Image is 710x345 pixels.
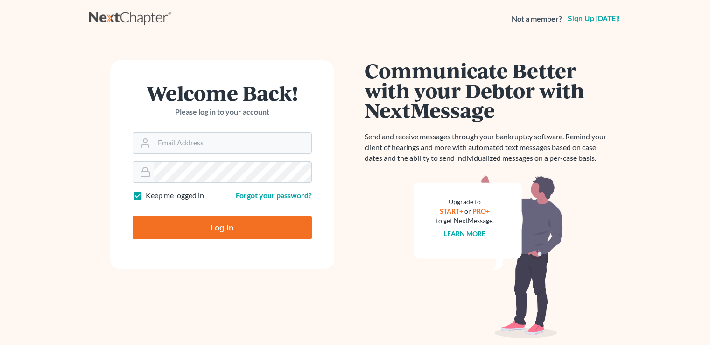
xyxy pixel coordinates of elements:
[133,107,312,117] p: Please log in to your account
[436,216,494,225] div: to get NextMessage.
[236,191,312,200] a: Forgot your password?
[464,207,471,215] span: or
[436,197,494,207] div: Upgrade to
[512,14,562,24] strong: Not a member?
[365,60,612,120] h1: Communicate Better with your Debtor with NextMessage
[365,131,612,164] p: Send and receive messages through your bankruptcy software. Remind your client of hearings and mo...
[440,207,463,215] a: START+
[444,230,485,237] a: Learn more
[472,207,490,215] a: PRO+
[566,15,621,22] a: Sign up [DATE]!
[133,83,312,103] h1: Welcome Back!
[154,133,311,153] input: Email Address
[414,175,563,338] img: nextmessage_bg-59042aed3d76b12b5cd301f8e5b87938c9018125f34e5fa2b7a6b67550977c72.svg
[133,216,312,239] input: Log In
[146,190,204,201] label: Keep me logged in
